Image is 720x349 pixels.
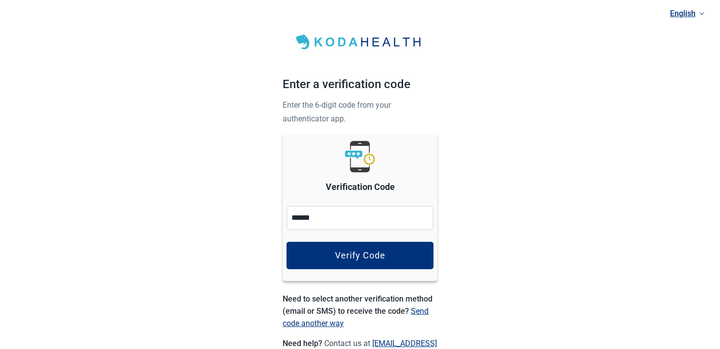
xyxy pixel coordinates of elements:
[287,242,433,269] button: Verify Code
[283,100,391,123] span: Enter the 6-digit code from your authenticator app.
[326,180,395,194] label: Verification Code
[283,75,437,98] h1: Enter a verification code
[335,251,385,260] div: Verify Code
[666,5,708,22] a: Current language: English
[283,294,432,316] span: Need to select another verification method (email or SMS) to receive the code?
[283,339,324,348] span: Need help?
[699,11,704,16] span: down
[290,31,430,53] img: Koda Health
